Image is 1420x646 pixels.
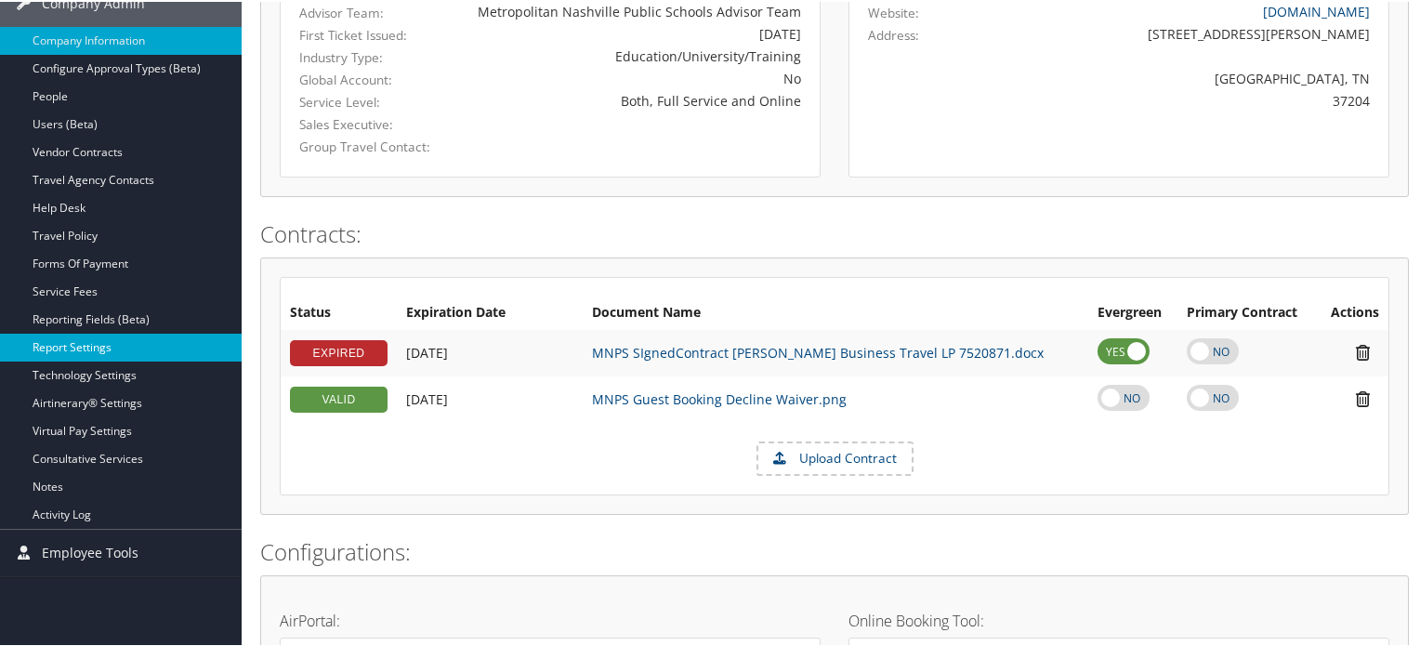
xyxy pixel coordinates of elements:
span: Employee Tools [42,528,138,574]
div: Education/University/Training [476,45,801,64]
h4: Online Booking Tool: [848,612,1389,626]
div: Both, Full Service and Online [476,89,801,109]
div: Add/Edit Date [406,389,573,406]
label: Website: [868,2,919,20]
th: Status [281,295,397,328]
label: Advisor Team: [299,2,448,20]
span: [DATE] [406,342,448,360]
h4: AirPortal: [280,612,821,626]
th: Evergreen [1088,295,1177,328]
i: Remove Contract [1347,341,1379,361]
a: MNPS SIgnedContract [PERSON_NAME] Business Travel LP 7520871.docx [592,342,1044,360]
label: Global Account: [299,69,448,87]
label: Sales Executive: [299,113,448,132]
a: MNPS Guest Booking Decline Waiver.png [592,389,847,406]
div: [STREET_ADDRESS][PERSON_NAME] [1001,22,1371,42]
div: Add/Edit Date [406,343,573,360]
label: Upload Contract [758,442,912,473]
th: Expiration Date [397,295,583,328]
i: Remove Contract [1347,388,1379,407]
a: [DOMAIN_NAME] [1263,1,1370,19]
div: VALID [290,385,388,411]
div: [DATE] [476,22,801,42]
div: 37204 [1001,89,1371,109]
h2: Configurations: [260,534,1409,566]
label: Group Travel Contact: [299,136,448,154]
label: First Ticket Issued: [299,24,448,43]
div: EXPIRED [290,338,388,364]
div: [GEOGRAPHIC_DATA], TN [1001,67,1371,86]
th: Actions [1317,295,1388,328]
label: Address: [868,24,919,43]
label: Service Level: [299,91,448,110]
label: Industry Type: [299,46,448,65]
h2: Contracts: [260,217,1409,248]
th: Primary Contract [1177,295,1317,328]
div: No [476,67,801,86]
span: [DATE] [406,389,448,406]
th: Document Name [583,295,1088,328]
